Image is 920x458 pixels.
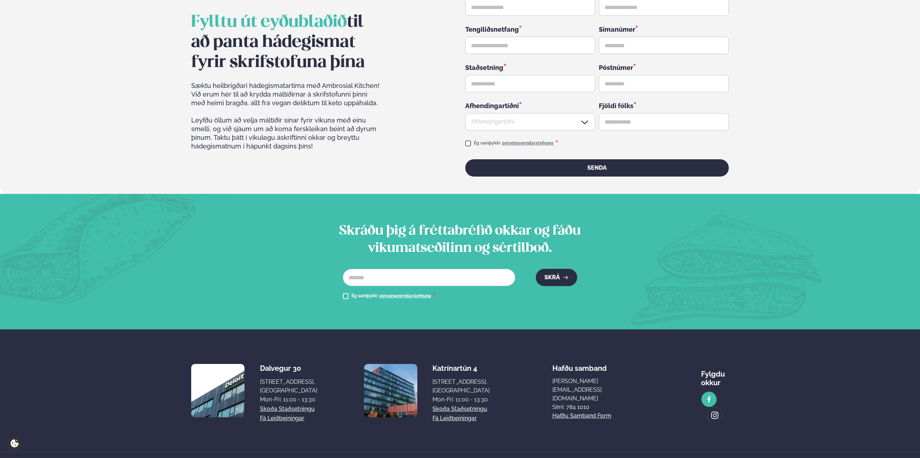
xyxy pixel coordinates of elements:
[191,364,244,417] img: image alt
[552,403,639,412] p: Sími: 784 1010
[552,358,607,373] span: Hafðu samband
[260,364,317,373] div: Dalvegur 30
[465,159,728,177] button: Senda
[380,293,431,299] a: persónuverndarstefnuna
[260,405,315,413] a: Skoða staðsetningu
[432,378,490,395] div: [STREET_ADDRESS], [GEOGRAPHIC_DATA]
[536,269,577,286] button: Skrá
[432,395,490,404] div: Mon-Fri: 11:00 - 13:30
[502,141,553,146] a: persónuverndarstefnuna
[432,414,477,423] a: Fá leiðbeiningar
[465,63,595,72] div: Staðsetning
[260,395,317,404] div: Mon-Fri: 11:00 - 13:30
[707,408,722,423] a: image alt
[191,81,381,177] div: Leyfðu öllum að velja máltíðir sínar fyrir vikuna með einu smelli, og við sjáum um að koma ferskl...
[552,412,611,420] a: Hafðu samband form
[705,395,713,404] img: image alt
[364,364,417,417] img: image alt
[599,101,729,110] div: Fjöldi fólks
[432,364,490,373] div: Katrínartún 4
[552,377,639,403] a: [PERSON_NAME][EMAIL_ADDRESS][DOMAIN_NAME]
[711,411,719,419] img: image alt
[260,414,304,423] a: Fá leiðbeiningar
[191,81,381,107] span: Sæktu heilbrigðari hádegismatartíma með Ambrosial Kitchen! Við erum hér til að krydda máltíðirnar...
[260,378,317,395] div: [STREET_ADDRESS], [GEOGRAPHIC_DATA]
[7,436,22,451] a: Cookie settings
[432,405,487,413] a: Skoða staðsetningu
[599,63,729,72] div: Póstnúmer
[465,25,595,34] div: Tengiliðsnetfang
[191,14,347,30] span: Fylltu út eyðublaðið
[465,101,595,110] div: Afhendingartíðni
[474,139,558,148] div: Ég samþykki
[701,392,717,407] a: image alt
[318,223,602,257] h2: Skráðu þig á fréttabréfið okkar og fáðu vikumatseðilinn og sértilboð.
[191,12,381,73] h2: til að panta hádegismat fyrir skrifstofuna þína
[351,292,436,301] div: Ég samþykki
[599,25,729,34] div: Símanúmer
[701,364,729,387] div: Fylgdu okkur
